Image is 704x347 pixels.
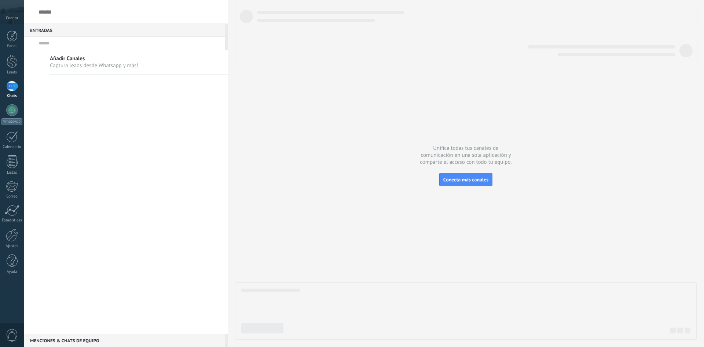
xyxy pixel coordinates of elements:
[1,170,23,175] div: Listas
[50,55,138,62] span: Añadir Canales
[1,70,23,75] div: Leads
[1,94,23,98] div: Chats
[24,334,225,347] div: Menciones & Chats de equipo
[1,244,23,249] div: Ajustes
[6,16,18,21] span: Cuenta
[1,194,23,199] div: Correo
[1,145,23,149] div: Calendario
[443,176,488,183] span: Conecta más canales
[439,173,492,186] button: Conecta más canales
[1,118,22,125] div: WhatsApp
[1,218,23,223] div: Estadísticas
[1,44,23,48] div: Panel
[1,270,23,274] div: Ayuda
[50,62,138,69] span: Captura leads desde Whatsapp y más!
[24,24,225,37] div: Entradas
